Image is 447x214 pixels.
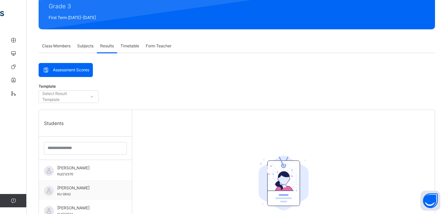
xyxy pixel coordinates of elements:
span: Results [100,43,114,49]
button: Open asap [420,191,440,211]
span: [PERSON_NAME] [57,205,117,211]
img: default.svg [44,166,54,176]
span: Class Members [42,43,71,49]
span: KU/212570 [57,172,73,176]
span: Form Teacher [146,43,171,49]
span: Timetable [120,43,139,49]
img: default.svg [44,186,54,196]
span: KU-0642 [57,192,71,196]
span: Assessment Scores [53,67,89,73]
span: Subjects [77,43,94,49]
span: [PERSON_NAME] [57,165,117,171]
img: student.207b5acb3037b72b59086e8b1a17b1d0.svg [259,156,309,210]
div: Select a Student [224,139,343,152]
div: Select Result Template [42,90,85,103]
span: [PERSON_NAME] [57,185,117,191]
span: Students [44,120,64,127]
span: Template [39,84,56,89]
